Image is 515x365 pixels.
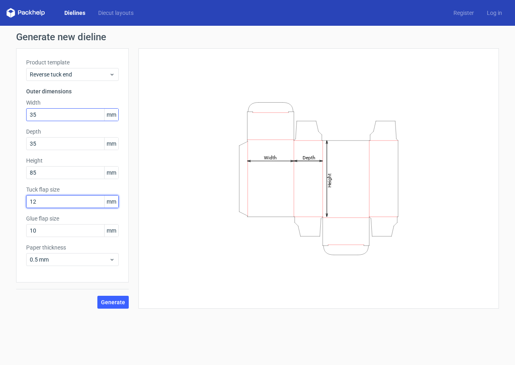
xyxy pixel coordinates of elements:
label: Paper thickness [26,243,119,252]
a: Register [447,9,480,17]
span: Reverse tuck end [30,70,109,78]
a: Diecut layouts [92,9,140,17]
span: mm [104,167,118,179]
span: Generate [101,299,125,305]
span: mm [104,109,118,121]
h1: Generate new dieline [16,32,499,42]
span: mm [104,196,118,208]
span: mm [104,138,118,150]
a: Log in [480,9,509,17]
label: Product template [26,58,119,66]
h3: Outer dimensions [26,87,119,95]
tspan: Depth [303,155,315,160]
label: Glue flap size [26,214,119,223]
span: 0.5 mm [30,256,109,264]
label: Tuck flap size [26,186,119,194]
label: Height [26,157,119,165]
label: Depth [26,128,119,136]
a: Dielines [58,9,92,17]
tspan: Height [327,173,332,187]
span: mm [104,225,118,237]
button: Generate [97,296,129,309]
tspan: Width [264,155,277,160]
label: Width [26,99,119,107]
